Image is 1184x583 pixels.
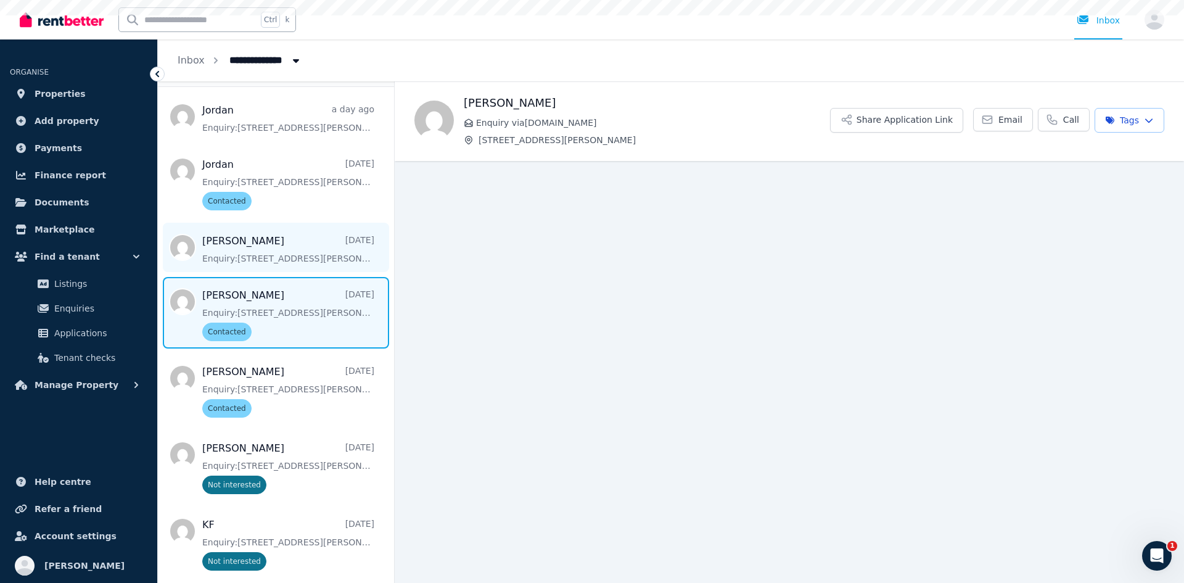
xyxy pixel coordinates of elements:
[1095,108,1164,133] button: Tags
[10,136,147,160] a: Payments
[202,441,374,494] a: [PERSON_NAME][DATE]Enquiry:[STREET_ADDRESS][PERSON_NAME].Not interested
[1142,541,1172,571] iframe: Intercom live chat
[830,108,963,133] button: Share Application Link
[54,276,138,291] span: Listings
[10,217,147,242] a: Marketplace
[35,378,118,392] span: Manage Property
[15,321,142,345] a: Applications
[10,190,147,215] a: Documents
[10,497,147,521] a: Refer a friend
[202,234,374,265] a: [PERSON_NAME][DATE]Enquiry:[STREET_ADDRESS][PERSON_NAME].
[1063,114,1079,126] span: Call
[35,249,100,264] span: Find a tenant
[178,54,205,66] a: Inbox
[10,163,147,188] a: Finance report
[35,222,94,237] span: Marketplace
[202,103,374,134] a: Jordana day agoEnquiry:[STREET_ADDRESS][PERSON_NAME].
[10,81,147,106] a: Properties
[1077,14,1120,27] div: Inbox
[35,114,99,128] span: Add property
[54,326,138,341] span: Applications
[158,87,394,583] nav: Message list
[202,365,374,418] a: [PERSON_NAME][DATE]Enquiry:[STREET_ADDRESS][PERSON_NAME].Contacted
[998,114,1022,126] span: Email
[973,108,1033,131] a: Email
[54,301,138,316] span: Enquiries
[15,271,142,296] a: Listings
[10,373,147,397] button: Manage Property
[10,109,147,133] a: Add property
[10,244,147,269] button: Find a tenant
[202,518,374,571] a: KF[DATE]Enquiry:[STREET_ADDRESS][PERSON_NAME].Not interested
[158,39,322,81] nav: Breadcrumb
[10,68,49,76] span: ORGANISE
[44,558,125,573] span: [PERSON_NAME]
[202,288,374,341] a: [PERSON_NAME][DATE]Enquiry:[STREET_ADDRESS][PERSON_NAME].Contacted
[35,502,102,516] span: Refer a friend
[35,529,117,544] span: Account settings
[15,345,142,370] a: Tenant checks
[202,157,374,210] a: Jordan[DATE]Enquiry:[STREET_ADDRESS][PERSON_NAME].Contacted
[285,15,289,25] span: k
[35,474,91,489] span: Help centre
[54,350,138,365] span: Tenant checks
[35,195,89,210] span: Documents
[15,296,142,321] a: Enquiries
[35,168,106,183] span: Finance report
[10,524,147,548] a: Account settings
[10,469,147,494] a: Help centre
[1167,541,1177,551] span: 1
[1038,108,1090,131] a: Call
[464,94,830,112] h1: [PERSON_NAME]
[261,12,280,28] span: Ctrl
[20,10,104,29] img: RentBetter
[35,86,86,101] span: Properties
[476,117,830,129] span: Enquiry via [DOMAIN_NAME]
[479,134,830,146] span: [STREET_ADDRESS][PERSON_NAME]
[35,141,82,155] span: Payments
[1105,114,1139,126] span: Tags
[414,101,454,140] img: jaye gleeson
